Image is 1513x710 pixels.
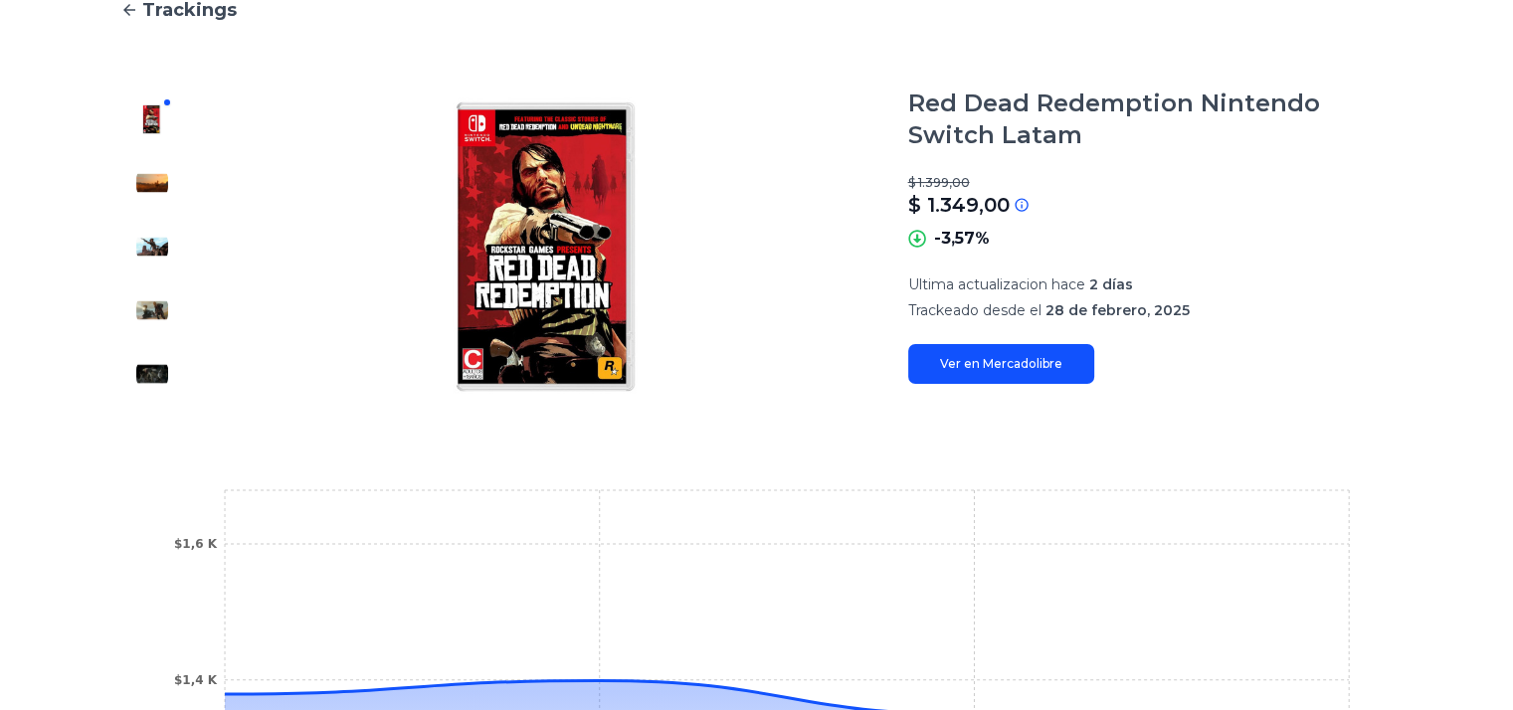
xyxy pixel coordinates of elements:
a: Ver en Mercadolibre [908,344,1094,384]
p: $ 1.349,00 [908,191,1010,219]
p: $ 1.399,00 [908,175,1394,191]
img: Red Dead Redemption Nintendo Switch Latam [224,88,868,406]
img: Red Dead Redemption Nintendo Switch Latam [136,231,168,263]
h1: Red Dead Redemption Nintendo Switch Latam [908,88,1394,151]
span: Trackeado desde el [908,301,1041,319]
img: Red Dead Redemption Nintendo Switch Latam [136,358,168,390]
span: Ultima actualizacion hace [908,275,1085,293]
tspan: $1,6 K [173,537,217,551]
span: 2 días [1089,275,1133,293]
img: Red Dead Redemption Nintendo Switch Latam [136,103,168,135]
tspan: $1,4 K [173,673,217,687]
img: Red Dead Redemption Nintendo Switch Latam [136,294,168,326]
p: -3,57% [934,227,990,251]
img: Red Dead Redemption Nintendo Switch Latam [136,167,168,199]
span: 28 de febrero, 2025 [1045,301,1190,319]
